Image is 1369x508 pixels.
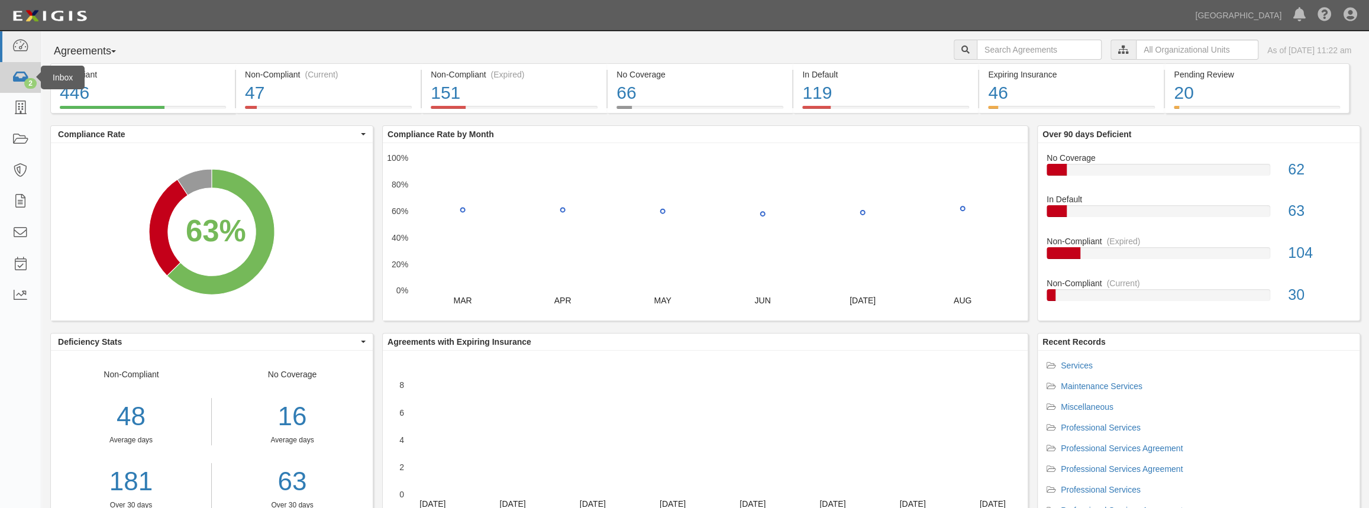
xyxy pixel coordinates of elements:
div: Inbox [41,66,85,89]
text: 80% [392,180,408,189]
div: Expiring Insurance [988,69,1155,80]
a: Professional Services Agreement [1061,464,1183,474]
div: Non-Compliant (Current) [245,69,412,80]
svg: A chart. [51,143,373,321]
div: Pending Review [1174,69,1340,80]
div: 16 [221,398,364,435]
span: Compliance Rate [58,128,358,140]
text: 0 [399,489,404,499]
text: AUG [954,296,971,305]
button: Agreements [50,40,139,63]
text: JUN [754,296,770,305]
text: 40% [392,233,408,242]
text: 6 [399,407,404,417]
div: 119 [802,80,969,106]
a: [GEOGRAPHIC_DATA] [1189,4,1287,27]
text: MAR [453,296,472,305]
div: Non-Compliant (Expired) [431,69,598,80]
text: [DATE] [850,296,876,305]
div: 48 [51,398,211,435]
div: No Coverage [616,69,783,80]
b: Over 90 days Deficient [1042,130,1131,139]
div: 30 [1279,284,1360,306]
div: 20 [1174,80,1340,106]
a: No Coverage66 [608,106,792,115]
div: 47 [245,80,412,106]
text: APR [554,296,572,305]
span: Deficiency Stats [58,336,358,348]
div: Compliant [60,69,226,80]
text: 2 [399,462,404,471]
div: 104 [1279,242,1360,264]
div: 63 [1279,200,1360,222]
div: 2 [24,78,37,89]
a: Non-Compliant(Expired)104 [1047,235,1351,277]
a: Expiring Insurance46 [979,106,1164,115]
text: 60% [392,206,408,216]
a: Compliant446 [50,106,235,115]
div: 46 [988,80,1155,106]
div: 63% [186,209,246,253]
img: logo-5460c22ac91f19d4615b14bd174203de0afe785f0fc80cf4dbbc73dc1793850b.png [9,5,91,27]
b: Compliance Rate by Month [388,130,494,139]
text: 8 [399,380,404,390]
div: (Expired) [1106,235,1140,247]
a: No Coverage62 [1047,152,1351,194]
input: All Organizational Units [1136,40,1258,60]
b: Agreements with Expiring Insurance [388,337,531,347]
a: In Default119 [793,106,978,115]
a: Miscellaneous [1061,402,1113,412]
div: 62 [1279,159,1360,180]
text: 20% [392,259,408,268]
div: 66 [616,80,783,106]
input: Search Agreements [977,40,1102,60]
a: 63 [221,463,364,500]
div: (Current) [1106,277,1139,289]
a: Pending Review20 [1165,106,1349,115]
button: Deficiency Stats [51,334,373,350]
a: Professional Services [1061,485,1141,494]
div: In Default [802,69,969,80]
a: Non-Compliant(Current)47 [236,106,421,115]
a: Professional Services Agreement [1061,444,1183,453]
text: MAY [654,296,671,305]
text: 100% [387,153,408,163]
a: Professional Services [1061,423,1141,432]
a: Non-Compliant(Current)30 [1047,277,1351,310]
div: (Current) [305,69,338,80]
div: 446 [60,80,226,106]
div: In Default [1038,193,1360,205]
a: 181 [51,463,211,500]
text: 4 [399,435,404,444]
a: Maintenance Services [1061,381,1142,391]
text: 0% [396,286,408,295]
svg: A chart. [383,143,1028,321]
div: (Expired) [490,69,524,80]
div: No Coverage [1038,152,1360,164]
a: Services [1061,361,1093,370]
b: Recent Records [1042,337,1106,347]
a: In Default63 [1047,193,1351,235]
div: Average days [51,435,211,445]
div: Average days [221,435,364,445]
a: Non-Compliant(Expired)151 [422,106,606,115]
div: Non-Compliant [1038,277,1360,289]
button: Compliance Rate [51,126,373,143]
div: 151 [431,80,598,106]
div: As of [DATE] 11:22 am [1267,44,1351,56]
div: Non-Compliant [1038,235,1360,247]
i: Help Center - Complianz [1318,8,1332,22]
